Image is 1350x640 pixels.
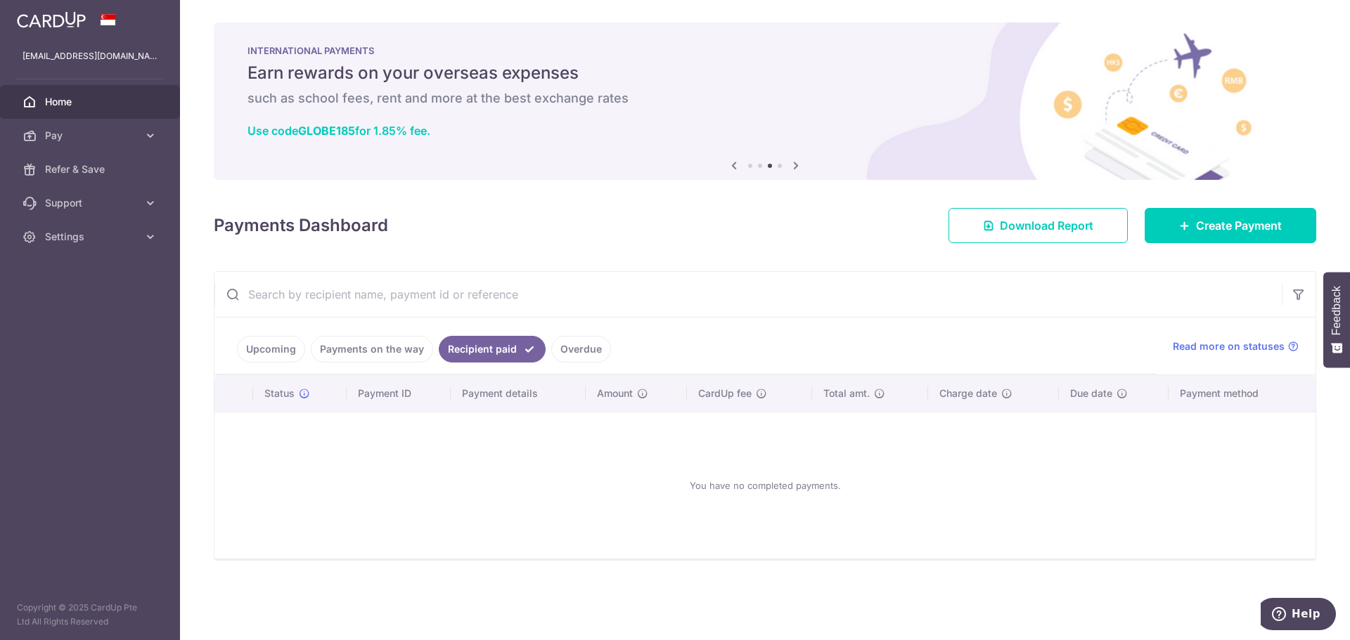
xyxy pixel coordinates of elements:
[247,62,1282,84] h5: Earn rewards on your overseas expenses
[247,45,1282,56] p: INTERNATIONAL PAYMENTS
[1000,217,1093,234] span: Download Report
[1169,375,1316,412] th: Payment method
[698,386,752,400] span: CardUp fee
[1323,272,1350,367] button: Feedback - Show survey
[45,196,138,210] span: Support
[1196,217,1282,234] span: Create Payment
[298,124,355,138] b: GLOBE185
[347,375,451,412] th: Payment ID
[551,336,611,363] a: Overdue
[451,375,586,412] th: Payment details
[214,213,388,238] h4: Payments Dashboard
[1261,598,1336,633] iframe: Opens a widget where you can find more information
[939,386,997,400] span: Charge date
[311,336,433,363] a: Payments on the way
[22,49,157,63] p: [EMAIL_ADDRESS][DOMAIN_NAME]
[1145,208,1316,243] a: Create Payment
[597,386,633,400] span: Amount
[214,272,1282,317] input: Search by recipient name, payment id or reference
[247,90,1282,107] h6: such as school fees, rent and more at the best exchange rates
[237,336,305,363] a: Upcoming
[45,95,138,109] span: Home
[439,336,546,363] a: Recipient paid
[45,162,138,176] span: Refer & Save
[1330,286,1343,335] span: Feedback
[45,129,138,143] span: Pay
[1173,339,1299,353] a: Read more on statuses
[231,424,1299,547] div: You have no completed payments.
[949,208,1128,243] a: Download Report
[247,124,430,138] a: Use codeGLOBE185for 1.85% fee.
[1173,339,1285,353] span: Read more on statuses
[214,22,1316,180] img: International Payment Banner
[45,230,138,244] span: Settings
[823,386,870,400] span: Total amt.
[1070,386,1112,400] span: Due date
[264,386,295,400] span: Status
[17,11,86,28] img: CardUp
